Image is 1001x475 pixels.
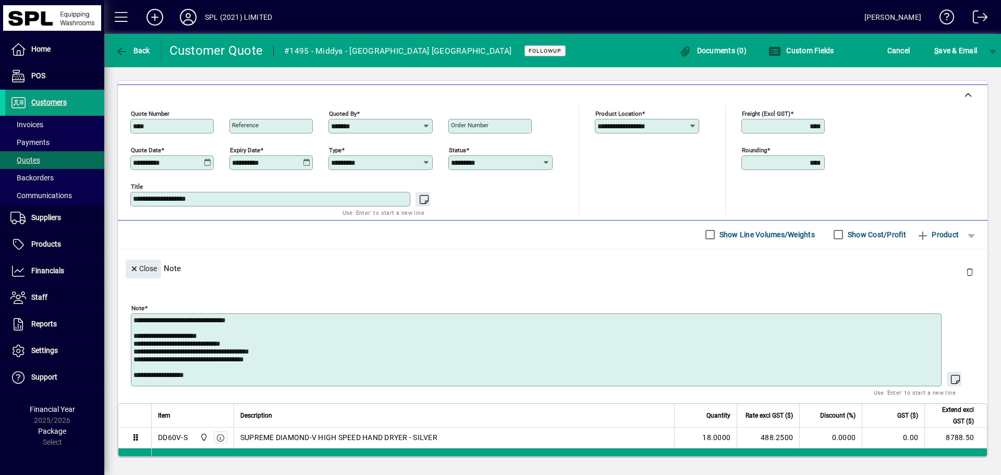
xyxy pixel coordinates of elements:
button: Close [126,260,161,278]
label: Show Line Volumes/Weights [717,229,815,240]
span: SPL (2021) Limited [197,432,209,443]
a: Home [5,36,104,63]
div: SPL (2021) LIMITED [205,9,272,26]
span: Settings [31,346,58,355]
mat-label: Quoted by [329,109,357,117]
button: Product [911,225,964,244]
td: 8788.50 [924,428,987,448]
span: Home [31,45,51,53]
mat-label: Title [131,182,143,190]
button: Save & Email [929,41,982,60]
mat-hint: Use 'Enter' to start a new line [874,386,956,398]
app-page-header-button: Back [104,41,162,60]
span: Extend excl GST ($) [931,404,974,427]
span: FOLLOWUP [529,47,561,54]
span: ave & Email [934,42,977,59]
span: Custom Fields [768,46,834,55]
button: Custom Fields [766,41,837,60]
button: Profile [172,8,205,27]
button: Back [113,41,153,60]
mat-label: Status [449,146,466,153]
button: Documents (0) [676,41,749,60]
span: 18.0000 [702,432,730,443]
a: Quotes [5,151,104,169]
mat-label: Freight (excl GST) [742,109,790,117]
span: SUPREME DIAMOND-V HIGH SPEED HAND DRYER - SILVER [240,432,437,443]
span: POS [31,71,45,80]
span: Package [38,427,66,435]
mat-label: Expiry date [230,146,260,153]
a: Backorders [5,169,104,187]
span: Reports [31,320,57,328]
div: #1495 - Middys - [GEOGRAPHIC_DATA] [GEOGRAPHIC_DATA] [284,43,511,59]
a: Invoices [5,116,104,133]
span: S [934,46,938,55]
mat-label: Reference [232,121,259,129]
a: Products [5,232,104,258]
a: Suppliers [5,205,104,231]
span: Support [31,373,57,381]
a: POS [5,63,104,89]
span: GST ($) [897,410,918,421]
span: Products [31,240,61,248]
span: Close [130,260,157,277]
div: 488.2500 [743,432,793,443]
mat-label: Type [329,146,341,153]
span: Documents (0) [679,46,747,55]
div: Customer Quote [169,42,263,59]
span: Financials [31,266,64,275]
span: Suppliers [31,213,61,222]
button: Add [138,8,172,27]
span: Description [240,410,272,421]
a: Reports [5,311,104,337]
app-page-header-button: Delete [957,267,982,276]
td: 0.00 [862,428,924,448]
div: DD60V-S [158,432,188,443]
a: Payments [5,133,104,151]
a: Financials [5,258,104,284]
span: Customers [31,98,67,106]
span: Financial Year [30,405,75,413]
span: Rate excl GST ($) [746,410,793,421]
a: Staff [5,285,104,311]
a: Logout [965,2,988,36]
span: Quotes [10,156,40,164]
mat-label: Quote number [131,109,169,117]
mat-label: Product location [595,109,642,117]
button: Delete [957,260,982,285]
button: Cancel [885,41,913,60]
span: Back [115,46,150,55]
span: Discount (%) [820,410,856,421]
a: Support [5,364,104,391]
a: Knowledge Base [932,2,955,36]
label: Show Cost/Profit [846,229,906,240]
a: Settings [5,338,104,364]
span: Product [917,226,959,243]
span: Invoices [10,120,43,129]
mat-label: Quote date [131,146,161,153]
mat-label: Rounding [742,146,767,153]
span: Staff [31,293,47,301]
div: Note [118,249,987,287]
a: Communications [5,187,104,204]
td: 0.0000 [799,428,862,448]
mat-label: Order number [451,121,489,129]
span: Communications [10,191,72,200]
span: Quantity [706,410,730,421]
app-page-header-button: Close [123,263,164,273]
span: Payments [10,138,50,147]
mat-label: Note [131,304,144,311]
div: [PERSON_NAME] [864,9,921,26]
span: Cancel [887,42,910,59]
span: Item [158,410,170,421]
mat-hint: Use 'Enter' to start a new line [343,206,424,218]
span: Backorders [10,174,54,182]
